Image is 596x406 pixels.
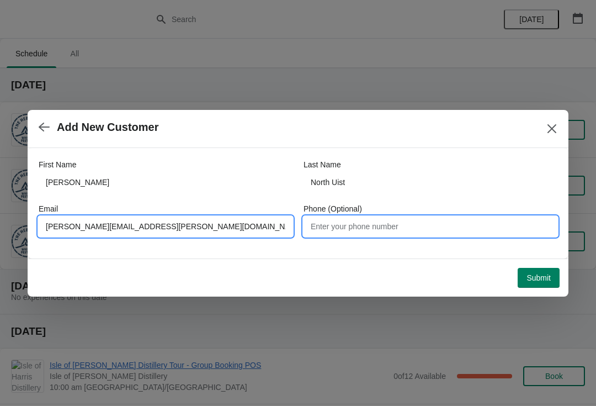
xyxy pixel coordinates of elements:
button: Submit [518,268,560,288]
h2: Add New Customer [57,121,158,134]
input: John [39,172,292,192]
label: First Name [39,159,76,170]
input: Enter your email [39,217,292,236]
input: Smith [304,172,557,192]
label: Phone (Optional) [304,203,362,214]
label: Email [39,203,58,214]
button: Close [542,119,562,139]
span: Submit [526,273,551,282]
label: Last Name [304,159,341,170]
input: Enter your phone number [304,217,557,236]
